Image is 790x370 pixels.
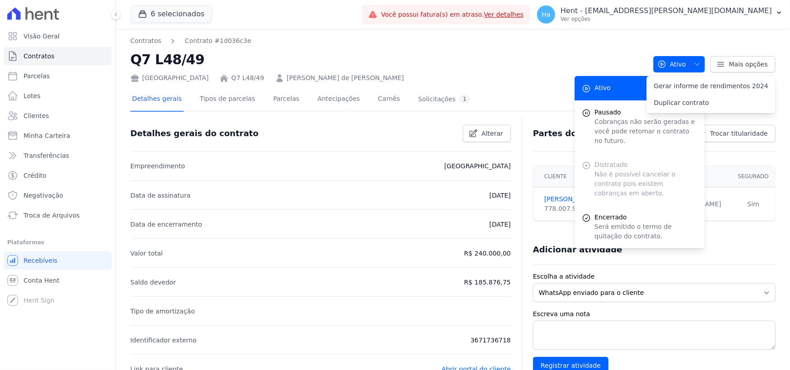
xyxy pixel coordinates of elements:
[484,11,524,18] a: Ver detalhes
[130,36,646,46] nav: Breadcrumb
[691,125,776,142] a: Trocar titularidade
[130,161,185,171] p: Empreendimento
[130,36,251,46] nav: Breadcrumb
[533,128,619,139] h3: Partes do contrato
[24,151,69,160] span: Transferências
[381,10,523,19] span: Você possui fatura(s) em atraso.
[647,78,776,95] a: Gerar informe de rendimentos 2024
[24,171,47,180] span: Crédito
[595,83,611,93] span: Ativo
[459,95,470,104] div: 1
[4,206,112,224] a: Troca de Arquivos
[4,166,112,185] a: Crédito
[595,222,698,241] p: Será emitido o termo de quitação do contrato.
[24,276,59,285] span: Conta Hent
[657,56,686,72] span: Ativo
[732,187,775,221] td: Sim
[647,95,776,111] a: Duplicar contrato
[130,306,195,317] p: Tipo de amortização
[463,125,511,142] a: Alterar
[530,2,790,27] button: Ha Hent - [EMAIL_ADDRESS][PERSON_NAME][DOMAIN_NAME] Ver opções
[4,87,112,105] a: Lotes
[595,108,698,117] span: Pausado
[544,194,600,204] a: [PERSON_NAME]
[481,129,503,138] span: Alterar
[710,129,768,138] span: Trocar titularidade
[4,147,112,165] a: Transferências
[542,11,551,18] span: Ha
[575,100,705,153] button: Pausado Cobranças não serão geradas e você pode retomar o contrato no futuro.
[130,5,212,23] button: 6 selecionados
[130,88,184,112] a: Detalhes gerais
[231,73,264,83] a: Q7 L48/49
[130,36,161,46] a: Contratos
[316,88,362,112] a: Antecipações
[533,272,776,281] label: Escolha a atividade
[4,186,112,204] a: Negativação
[4,251,112,270] a: Recebíveis
[130,73,209,83] div: [GEOGRAPHIC_DATA]
[130,277,176,288] p: Saldo devedor
[7,237,108,248] div: Plataformas
[24,191,63,200] span: Negativação
[24,71,50,81] span: Parcelas
[130,128,258,139] h3: Detalhes gerais do contrato
[4,107,112,125] a: Clientes
[24,211,80,220] span: Troca de Arquivos
[4,271,112,289] a: Conta Hent
[464,277,511,288] p: R$ 185.876,75
[198,88,257,112] a: Tipos de parcelas
[185,36,251,46] a: Contrato #1d036c3e
[4,27,112,45] a: Visão Geral
[376,88,402,112] a: Carnês
[595,117,698,146] p: Cobranças não serão geradas e você pode retomar o contrato no futuro.
[4,67,112,85] a: Parcelas
[464,248,511,259] p: R$ 240.000,00
[271,88,301,112] a: Parcelas
[471,335,511,346] p: 3671736718
[444,161,511,171] p: [GEOGRAPHIC_DATA]
[130,190,190,201] p: Data de assinatura
[490,190,511,201] p: [DATE]
[24,256,57,265] span: Recebíveis
[729,60,768,69] span: Mais opções
[24,111,49,120] span: Clientes
[595,213,698,222] span: Encerrado
[4,127,112,145] a: Minha Carteira
[130,49,646,70] h2: Q7 L48/49
[533,309,776,319] label: Escreva uma nota
[575,205,705,248] a: Encerrado Será emitido o termo de quitação do contrato.
[732,166,775,187] th: Segurado
[561,6,772,15] p: Hent - [EMAIL_ADDRESS][PERSON_NAME][DOMAIN_NAME]
[653,56,705,72] button: Ativo
[287,73,404,83] a: [PERSON_NAME] de [PERSON_NAME]
[490,219,511,230] p: [DATE]
[533,244,622,255] h3: Adicionar atividade
[24,32,60,41] span: Visão Geral
[533,166,605,187] th: Cliente
[561,15,772,23] p: Ver opções
[130,219,202,230] p: Data de encerramento
[416,88,472,112] a: Solicitações1
[4,47,112,65] a: Contratos
[544,204,600,213] div: 778.007.961-91
[130,335,196,346] p: Identificador externo
[24,52,54,61] span: Contratos
[418,95,470,104] div: Solicitações
[24,131,70,140] span: Minha Carteira
[130,248,163,259] p: Valor total
[24,91,41,100] span: Lotes
[710,56,776,72] a: Mais opções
